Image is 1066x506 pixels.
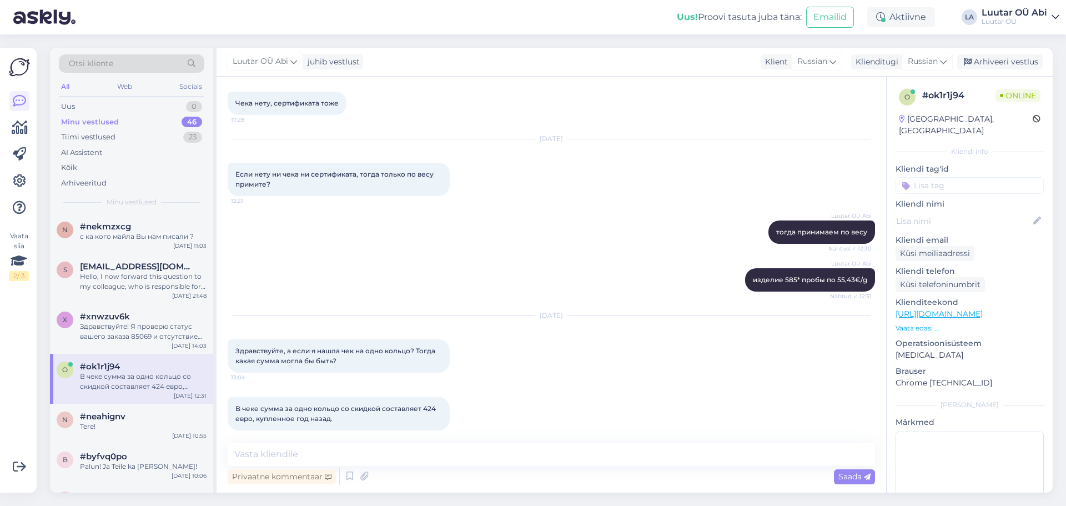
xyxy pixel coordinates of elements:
[80,422,207,432] div: Tere!
[899,113,1033,137] div: [GEOGRAPHIC_DATA], [GEOGRAPHIC_DATA]
[231,116,273,124] span: 17:28
[80,372,207,392] div: В чеке сумма за одно кольцо со скидкой составляет 424 евро, купленное год назад.
[61,162,77,173] div: Kõik
[63,265,67,274] span: s
[231,197,273,205] span: 12:21
[228,310,875,320] div: [DATE]
[896,163,1044,175] p: Kliendi tag'id
[115,79,134,94] div: Web
[995,89,1040,102] span: Online
[896,349,1044,361] p: [MEDICAL_DATA]
[80,412,125,422] span: #neahignv
[235,170,435,188] span: Если нету ни чека ни сертификата, тогда только по весу примите?
[896,297,1044,308] p: Klienditeekond
[838,472,871,482] span: Saada
[896,377,1044,389] p: Chrome [TECHNICAL_ID]
[172,432,207,440] div: [DATE] 10:55
[753,275,867,284] span: изделие 585* пробы по 55,43€/g
[303,56,360,68] div: juhib vestlust
[235,404,438,423] span: В чеке сумма за одно кольцо со скидкой составляет 424 евро, купленное год назад.
[9,271,29,281] div: 2 / 3
[9,57,30,78] img: Askly Logo
[183,132,202,143] div: 23
[896,215,1031,227] input: Lisa nimi
[806,7,854,28] button: Emailid
[896,309,983,319] a: [URL][DOMAIN_NAME]
[896,147,1044,157] div: Kliendi info
[80,262,195,272] span: skell70@mail.ru
[867,7,935,27] div: Aktiivne
[904,93,910,101] span: o
[231,373,273,382] span: 13:04
[228,134,875,144] div: [DATE]
[761,56,788,68] div: Klient
[177,79,204,94] div: Socials
[962,9,977,25] div: LA
[896,400,1044,410] div: [PERSON_NAME]
[851,56,898,68] div: Klienditugi
[896,246,974,261] div: Küsi meiliaadressi
[172,292,207,300] div: [DATE] 21:48
[62,415,68,424] span: n
[107,197,157,207] span: Minu vestlused
[61,178,107,189] div: Arhiveeritud
[896,338,1044,349] p: Operatsioonisüsteem
[63,315,67,324] span: x
[896,277,985,292] div: Küsi telefoninumbrit
[830,292,872,300] span: Nähtud ✓ 12:31
[830,212,872,220] span: Luutar OÜ Abi
[776,228,867,236] span: тогда принимаем по весу
[9,231,29,281] div: Vaata siia
[922,89,995,102] div: # ok1r1j94
[61,132,115,143] div: Tiimi vestlused
[235,347,437,365] span: Здравствуйте, а если я нашла чек на одно кольцо? Тогда какая сумма могла бы быть?
[80,462,207,472] div: Palun! Ja Teile ka [PERSON_NAME]!
[228,469,336,484] div: Privaatne kommentaar
[80,222,131,232] span: #nekmzxcg
[80,452,127,462] span: #byfvq0po
[61,147,102,158] div: AI Assistent
[896,265,1044,277] p: Kliendi telefon
[62,365,68,374] span: o
[896,323,1044,333] p: Vaata edasi ...
[235,99,339,107] span: Чека нету, сертификата тоже
[80,312,130,322] span: #xnwzuv6k
[896,365,1044,377] p: Brauser
[896,177,1044,194] input: Lisa tag
[173,242,207,250] div: [DATE] 11:03
[80,492,120,502] span: #hxtrx4i5
[80,362,120,372] span: #ok1r1j94
[61,101,75,112] div: Uus
[231,431,273,439] span: 13:05
[69,58,113,69] span: Otsi kliente
[233,56,288,68] span: Luutar OÜ Abi
[797,56,827,68] span: Russian
[828,244,872,253] span: Nähtud ✓ 12:30
[80,322,207,342] div: Здравствуйте! Я проверю статус вашего заказа 85069 и отсутствие подтверждения по электронной почт...
[896,417,1044,428] p: Märkmed
[174,392,207,400] div: [DATE] 12:31
[982,8,1047,17] div: Luutar OÜ Abi
[896,234,1044,246] p: Kliendi email
[172,342,207,350] div: [DATE] 14:03
[80,272,207,292] div: Hello, I now forward this question to my colleague, who is responsible for this. The reply will b...
[59,79,72,94] div: All
[80,232,207,242] div: с ка кого майла Вы нам писали ?
[908,56,938,68] span: Russian
[896,198,1044,210] p: Kliendi nimi
[182,117,202,128] div: 46
[982,8,1059,26] a: Luutar OÜ AbiLuutar OÜ
[677,12,698,22] b: Uus!
[830,259,872,268] span: Luutar OÜ Abi
[982,17,1047,26] div: Luutar OÜ
[677,11,802,24] div: Proovi tasuta juba täna:
[62,226,68,234] span: n
[63,455,68,464] span: b
[172,472,207,480] div: [DATE] 10:06
[61,117,119,128] div: Minu vestlused
[186,101,202,112] div: 0
[957,54,1043,69] div: Arhiveeri vestlus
